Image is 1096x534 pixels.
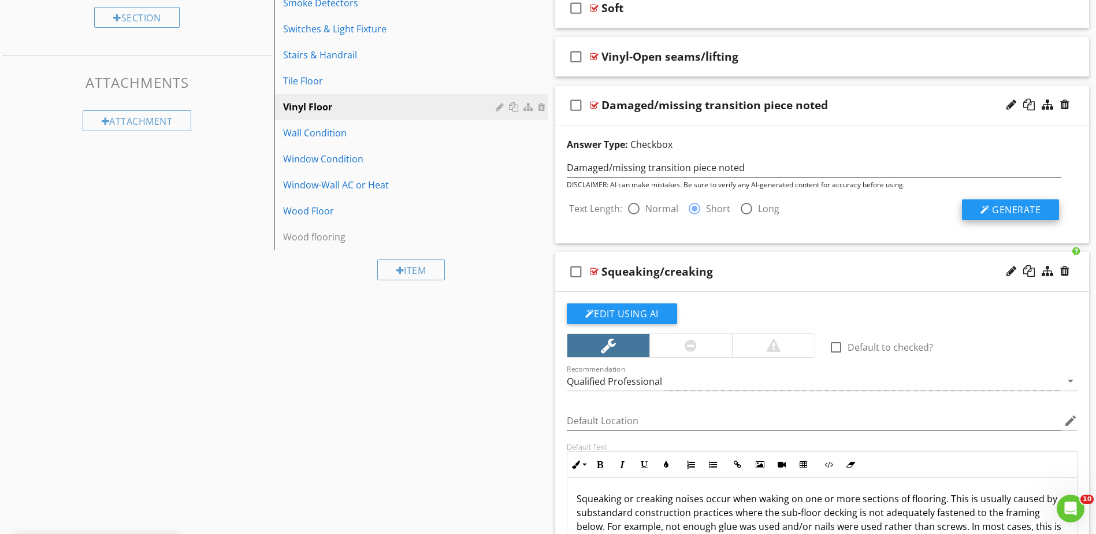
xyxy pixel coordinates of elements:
div: Wall Condition [283,126,499,140]
label: Long [758,203,779,214]
div: Default Text [567,442,1078,451]
div: Window-Wall AC or Heat [283,178,499,192]
button: Underline (Ctrl+U) [633,454,655,476]
i: check_box_outline_blank [567,91,585,119]
button: Unordered List [702,454,724,476]
button: Insert Table [793,454,815,476]
label: Text Length: [569,202,627,216]
input: Default Location [567,411,1062,431]
button: Italic (Ctrl+I) [611,454,633,476]
button: Insert Image (Ctrl+P) [749,454,771,476]
button: Insert Link (Ctrl+K) [727,454,749,476]
button: Code View [818,454,839,476]
button: Inline Style [567,454,589,476]
label: Default to checked? [848,342,933,353]
button: Edit Using AI [567,303,677,324]
button: Ordered List [680,454,702,476]
div: Qualified Professional [567,376,662,387]
button: Generate [962,199,1059,220]
button: Bold (Ctrl+B) [589,454,611,476]
div: Vinyl-Open seams/lifting [601,50,738,64]
div: Switches & Light Fixture [283,22,499,36]
i: check_box_outline_blank [567,258,585,285]
label: Short [706,203,730,214]
div: Soft [601,1,623,15]
div: Stairs & Handrail [283,48,499,62]
div: Window Condition [283,152,499,166]
span: Checkbox [630,138,673,151]
span: 10 [1080,495,1094,504]
div: Vinyl Floor [283,100,499,114]
iframe: Intercom live chat [1057,495,1084,522]
div: Section [94,7,180,28]
div: Squeaking/creaking [601,265,713,279]
div: Wood flooring [283,230,499,244]
div: Tile Floor [283,74,499,88]
label: Normal [645,203,678,214]
span: Generate [992,203,1041,216]
div: DISCLAIMER: AI can make mistakes. Be sure to verify any AI-generated content for accuracy before ... [567,180,1062,190]
i: check_box_outline_blank [567,43,585,71]
i: edit [1064,414,1078,428]
i: arrow_drop_down [1064,374,1078,388]
div: Wood Floor [283,204,499,218]
button: Insert Video [771,454,793,476]
div: Attachment [83,110,192,131]
button: Colors [655,454,677,476]
div: Damaged/missing transition piece noted [601,98,828,112]
div: Item [377,259,445,280]
strong: Answer Type: [567,138,628,151]
input: Enter a few words (ex: leaky kitchen faucet) [567,158,1062,177]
